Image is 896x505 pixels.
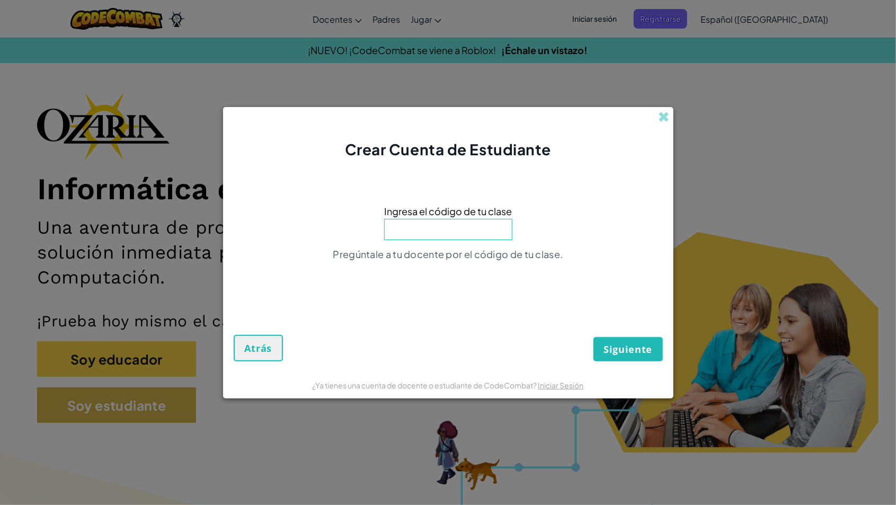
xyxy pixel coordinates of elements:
span: Pregúntale a tu docente por el código de tu clase. [333,248,563,260]
span: ¿Ya tienes una cuenta de docente o estudiante de CodeCombat? [313,380,538,390]
span: Atrás [245,342,272,355]
button: Siguiente [593,337,662,361]
a: Iniciar Sesión [538,380,584,390]
span: Ingresa el código de tu clase [384,203,512,219]
span: Crear Cuenta de Estudiante [345,140,552,158]
button: Atrás [234,335,283,361]
span: Siguiente [604,343,652,356]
